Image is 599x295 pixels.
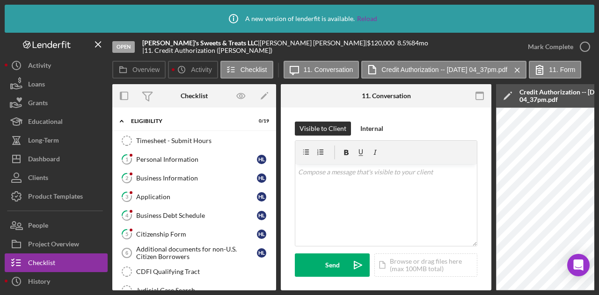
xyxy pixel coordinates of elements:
[136,193,257,201] div: Application
[125,250,128,256] tspan: 6
[136,156,257,163] div: Personal Information
[260,39,367,47] div: [PERSON_NAME] [PERSON_NAME] |
[362,92,411,100] div: 11. Conversation
[28,187,83,208] div: Product Templates
[5,216,108,235] button: People
[117,262,271,281] a: CDFI Qualifying Tract
[5,235,108,253] button: Project Overview
[28,94,48,115] div: Grants
[136,212,257,219] div: Business Debt Schedule
[528,37,573,56] div: Mark Complete
[5,56,108,75] button: Activity
[117,206,271,225] a: 4Business Debt ScheduleHL
[252,118,269,124] div: 0 / 19
[28,168,48,189] div: Clients
[257,173,266,183] div: H L
[284,61,359,79] button: 11. Conversation
[5,253,108,272] button: Checklist
[117,169,271,187] a: 2Business InformationHL
[295,122,351,136] button: Visible to Client
[28,150,60,171] div: Dashboard
[142,39,258,47] b: [PERSON_NAME]'s Sweets & Treats LLC
[529,61,581,79] button: 11. Form
[117,131,271,150] a: Timesheet - Submit Hours
[356,122,388,136] button: Internal
[28,272,50,293] div: History
[28,112,63,133] div: Educational
[136,230,257,238] div: Citizenship Form
[325,253,340,277] div: Send
[125,231,128,237] tspan: 5
[5,187,108,206] button: Product Templates
[5,168,108,187] button: Clients
[136,137,271,144] div: Timesheet - Submit Hours
[125,175,128,181] tspan: 2
[117,187,271,206] a: 3ApplicationHL
[367,39,394,47] span: $120,000
[519,37,594,56] button: Mark Complete
[304,66,353,73] label: 11. Conversation
[299,122,346,136] div: Visible to Client
[125,194,128,200] tspan: 3
[117,150,271,169] a: 1Personal InformationHL
[28,216,48,237] div: People
[112,41,135,53] div: Open
[117,244,271,262] a: 6Additional documents for non-U.S. Citizen BorrowersHL
[28,131,59,152] div: Long-Term
[361,61,526,79] button: Credit Authorization -- [DATE] 04_37pm.pdf
[28,235,79,256] div: Project Overview
[191,66,212,73] label: Activity
[220,61,273,79] button: Checklist
[295,253,370,277] button: Send
[142,39,260,47] div: |
[142,47,272,54] div: | 11. Credit Authorization ([PERSON_NAME])
[381,66,507,73] label: Credit Authorization -- [DATE] 04_37pm.pdf
[136,174,257,182] div: Business Information
[5,272,108,291] button: History
[5,75,108,94] button: Loans
[257,230,266,239] div: H L
[181,92,208,100] div: Checklist
[132,66,160,73] label: Overview
[28,253,55,274] div: Checklist
[136,245,257,260] div: Additional documents for non-U.S. Citizen Borrowers
[549,66,575,73] label: 11. Form
[28,56,51,77] div: Activity
[567,254,590,276] div: Open Intercom Messenger
[136,287,271,294] div: Judicial Case Search
[411,39,428,47] div: 84 mo
[357,15,377,22] a: Reload
[131,118,246,124] div: Eligibility
[257,155,266,164] div: H L
[28,75,45,96] div: Loans
[5,94,108,112] button: Grants
[222,7,377,30] div: A new version of lenderfit is available.
[5,112,108,131] button: Educational
[136,268,271,275] div: CDFI Qualifying Tract
[168,61,218,79] button: Activity
[360,122,383,136] div: Internal
[5,150,108,168] button: Dashboard
[125,212,129,218] tspan: 4
[257,192,266,201] div: H L
[257,248,266,258] div: H L
[112,61,166,79] button: Overview
[397,39,411,47] div: 8.5 %
[125,156,128,162] tspan: 1
[241,66,267,73] label: Checklist
[5,131,108,150] button: Long-Term
[257,211,266,220] div: H L
[117,225,271,244] a: 5Citizenship FormHL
